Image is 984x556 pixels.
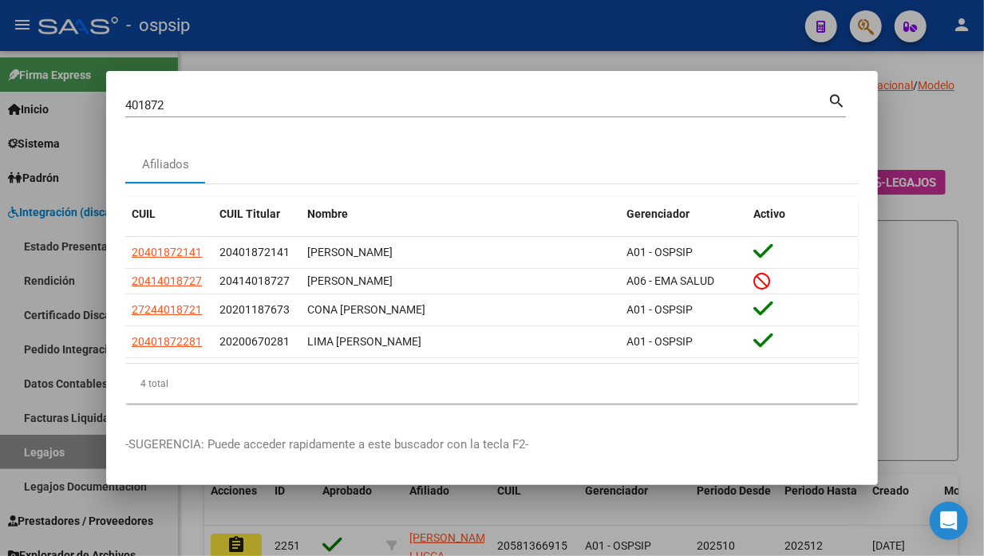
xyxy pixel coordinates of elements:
div: [PERSON_NAME] [307,243,614,262]
div: LIMA [PERSON_NAME] [307,333,614,351]
span: A06 - EMA SALUD [626,274,714,287]
div: 4 total [125,364,859,404]
datatable-header-cell: Nombre [301,197,620,231]
span: CUIL [132,207,156,220]
span: 27244018721 [132,303,202,316]
span: A01 - OSPSIP [626,303,693,316]
datatable-header-cell: CUIL Titular [213,197,301,231]
span: CUIL Titular [219,207,280,220]
div: Open Intercom Messenger [930,502,968,540]
mat-icon: search [828,90,846,109]
datatable-header-cell: Gerenciador [620,197,747,231]
span: 20200670281 [219,335,290,348]
div: CONA [PERSON_NAME] [307,301,614,319]
span: 20201187673 [219,303,290,316]
span: 20401872141 [132,246,202,258]
span: 20401872141 [219,246,290,258]
datatable-header-cell: Activo [747,197,858,231]
span: 20414018727 [219,274,290,287]
span: A01 - OSPSIP [626,335,693,348]
datatable-header-cell: CUIL [125,197,213,231]
span: 20414018727 [132,274,202,287]
span: A01 - OSPSIP [626,246,693,258]
span: Activo [753,207,785,220]
span: Gerenciador [626,207,690,220]
span: Nombre [307,207,348,220]
span: 20401872281 [132,335,202,348]
div: Afiliados [142,156,189,174]
p: -SUGERENCIA: Puede acceder rapidamente a este buscador con la tecla F2- [125,436,859,454]
div: [PERSON_NAME] [307,272,614,290]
